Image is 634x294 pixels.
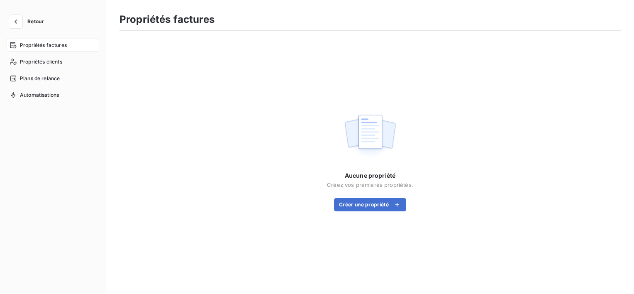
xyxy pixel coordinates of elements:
[20,91,59,99] span: Automatisations
[20,58,62,66] span: Propriétés clients
[7,39,99,52] a: Propriétés factures
[7,72,99,85] a: Plans de relance
[7,88,99,102] a: Automatisations
[345,171,395,180] span: Aucune propriété
[344,110,397,162] img: empty state
[27,19,44,24] span: Retour
[7,55,99,69] a: Propriétés clients
[334,198,406,211] button: Créer une propriété
[606,266,626,286] iframe: Intercom live chat
[119,12,215,27] h3: Propriétés factures
[20,42,67,49] span: Propriétés factures
[327,181,413,188] span: Créez vos premières propriétés.
[7,15,51,28] button: Retour
[20,75,60,82] span: Plans de relance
